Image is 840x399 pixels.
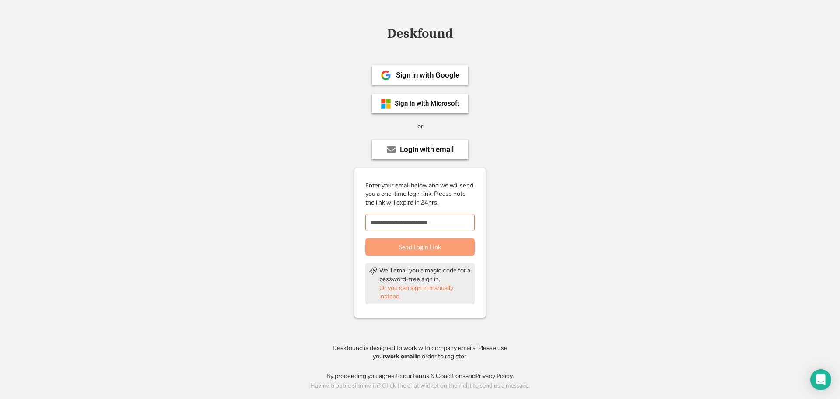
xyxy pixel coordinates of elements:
[381,70,391,81] img: 1024px-Google__G__Logo.svg.png
[395,100,459,107] div: Sign in with Microsoft
[412,372,465,380] a: Terms & Conditions
[365,238,475,256] button: Send Login Link
[400,146,454,153] div: Login with email
[365,181,475,207] div: Enter your email below and we will send you a one-time login link. Please note the link will expi...
[383,27,457,40] div: Deskfound
[381,99,391,109] img: ms-symbollockup_mssymbol_19.png
[379,266,471,283] div: We'll email you a magic code for a password-free sign in.
[476,372,514,380] a: Privacy Policy.
[379,284,471,301] div: Or you can sign in manually instead.
[810,369,831,390] div: Open Intercom Messenger
[396,71,459,79] div: Sign in with Google
[417,122,423,131] div: or
[385,353,416,360] strong: work email
[322,344,518,361] div: Deskfound is designed to work with company emails. Please use your in order to register.
[326,372,514,381] div: By proceeding you agree to our and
